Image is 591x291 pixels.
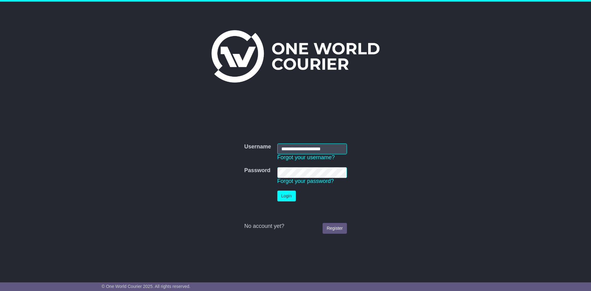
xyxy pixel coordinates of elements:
div: No account yet? [244,223,347,230]
button: Login [277,191,296,201]
a: Forgot your username? [277,154,335,160]
a: Forgot your password? [277,178,334,184]
a: Register [323,223,347,234]
img: One World [211,30,380,83]
label: Username [244,143,271,150]
span: © One World Courier 2025. All rights reserved. [102,284,191,289]
label: Password [244,167,270,174]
